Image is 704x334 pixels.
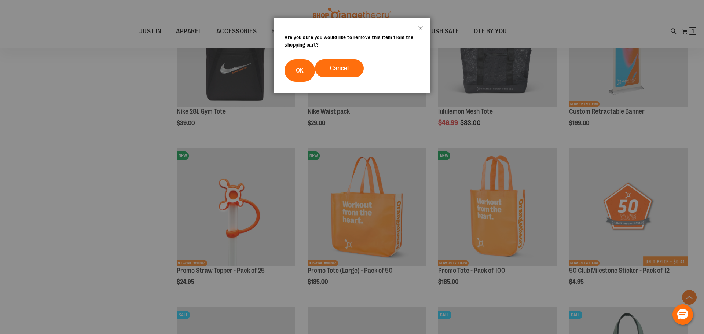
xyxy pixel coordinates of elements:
button: OK [285,59,315,82]
span: OK [296,67,304,74]
button: Cancel [315,59,364,77]
button: Hello, have a question? Let’s chat. [672,304,693,325]
span: Cancel [330,65,349,72]
div: Are you sure you would like to remove this item from the shopping cart? [285,34,419,48]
